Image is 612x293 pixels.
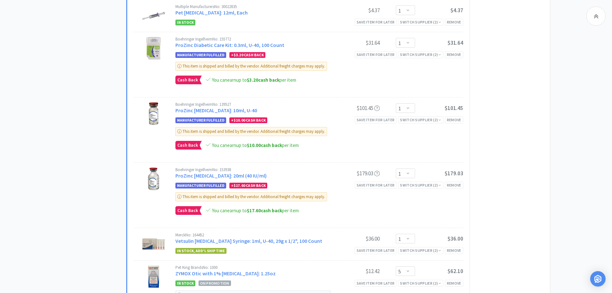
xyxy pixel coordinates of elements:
[332,267,380,275] div: $12.42
[142,102,165,125] img: 33cdaec0e47e46b4b033c0001c0549ed_288187.jpeg
[212,77,296,83] span: You can earn up to per item
[175,248,226,254] span: In stock, add'l ship time
[247,207,261,214] span: $17.60
[400,51,441,58] div: Switch Supplier ( 2 )
[355,280,397,287] div: Save item for later
[450,7,463,14] span: $4.37
[445,280,463,287] div: Remove
[355,247,397,254] div: Save item for later
[247,77,279,83] strong: cash back
[229,183,267,188] div: + Cash Back
[400,19,441,25] div: Switch Supplier ( 2 )
[175,192,327,201] div: This item is shipped and billed by the vendor. Additional freight charges may apply.
[332,235,380,243] div: $36.00
[175,20,195,25] span: In Stock
[176,141,200,149] span: Cash Back
[445,170,463,177] span: $179.03
[176,206,200,215] span: Cash Back
[234,183,245,188] span: $17.60
[176,76,200,84] span: Cash Back
[445,247,463,254] div: Remove
[175,42,284,48] a: ProZinc Diabetic Care Kit: 0.3ml, U-40, 100 Count
[175,117,226,123] span: Manufacturer Fulfilled
[175,5,332,9] div: Multiple Manufacturers No: 30022835
[142,233,165,255] img: 692d4a1532bb41889977d4cc888cb7b6_494173.jpeg
[400,117,441,123] div: Switch Supplier ( 2 )
[234,52,243,57] span: $3.20
[175,37,332,41] div: Boehringer Ingelheim No: 155772
[448,39,463,46] span: $31.64
[175,172,267,179] a: ProZinc [MEDICAL_DATA]: 20ml (40 IU/ml)
[175,62,327,71] div: This item is shipped and billed by the vendor. Additional freight charges may apply.
[247,207,282,214] strong: cash back
[247,77,258,83] span: $3.20
[590,271,606,287] div: Open Intercom Messenger
[175,233,332,237] div: Merck No: 164452
[445,105,463,112] span: $101.45
[355,116,397,123] div: Save item for later
[175,238,322,244] a: Vetsulin [MEDICAL_DATA] Syringe: 1ml, U-40, 29g x 1/2", 100 Count
[332,169,380,177] div: $179.03
[445,51,463,58] div: Remove
[445,116,463,123] div: Remove
[445,19,463,25] div: Remove
[400,182,441,188] div: Switch Supplier ( 2 )
[175,127,327,136] div: This item is shipped and billed by the vendor. Additional freight charges may apply.
[448,235,463,242] span: $36.00
[400,280,441,286] div: Switch Supplier ( 2 )
[175,280,195,286] span: In Stock
[175,52,226,58] span: Manufacturer Fulfilled
[234,118,245,123] span: $10.00
[142,265,165,288] img: 179ac64c61ff4258af6a81d3fba785a3_81738.jpeg
[332,39,380,47] div: $31.64
[445,182,463,188] div: Remove
[212,207,299,214] span: You can earn up to per item
[355,51,397,58] div: Save item for later
[142,37,165,60] img: 34dac7ed31d44c3cae5865dfb7e2a011_288174.jpeg
[142,5,165,27] img: f9257c12392d469e883252304afb987e_403999.jpeg
[400,247,441,253] div: Switch Supplier ( 2 )
[247,142,261,148] span: $10.00
[212,142,299,148] span: You can earn up to per item
[142,168,165,190] img: 1cbca5afc4fc4626a8be0f5432ff0b6f_389952.jpeg
[175,265,332,270] div: Pet King Brands No: 1000
[332,104,380,112] div: $101.45
[175,9,248,16] a: Pet [MEDICAL_DATA]: 12ml, Each
[229,117,267,123] div: + Cash Back
[199,280,231,286] span: On Promotion
[247,142,282,148] strong: cash back
[229,52,265,58] div: + Cash Back
[175,107,257,114] a: ProZinc [MEDICAL_DATA]: 10ml, U-40
[175,102,332,106] div: Boehringer Ingelheim No: 139527
[175,168,332,172] div: Boehringer Ingelheim No: 153938
[175,270,276,277] a: ZYMOX Otic with 1% [MEDICAL_DATA]: 1.25oz
[332,6,380,14] div: $4.37
[355,19,397,25] div: Save item for later
[355,182,397,188] div: Save item for later
[175,183,226,188] span: Manufacturer Fulfilled
[448,268,463,275] span: $62.10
